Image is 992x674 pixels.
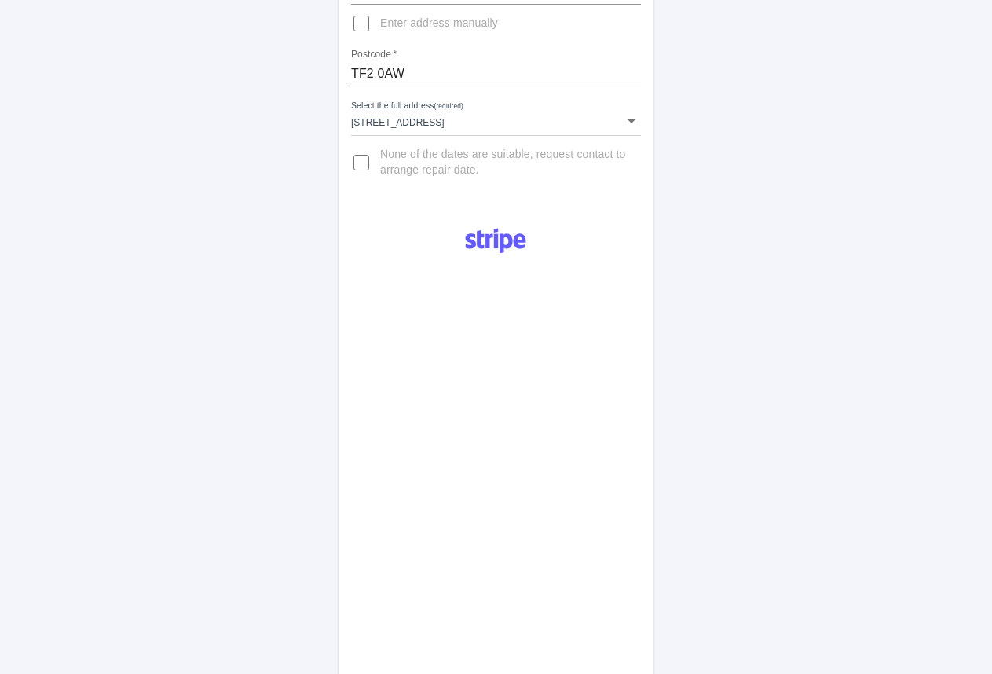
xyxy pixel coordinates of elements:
span: None of the dates are suitable, request contact to arrange repair date. [380,147,628,178]
label: Select the full address [351,100,463,112]
img: Logo [456,222,535,260]
div: [STREET_ADDRESS] [351,107,641,135]
small: (required) [434,103,463,110]
span: Enter address manually [380,16,498,31]
label: Postcode [351,48,397,61]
